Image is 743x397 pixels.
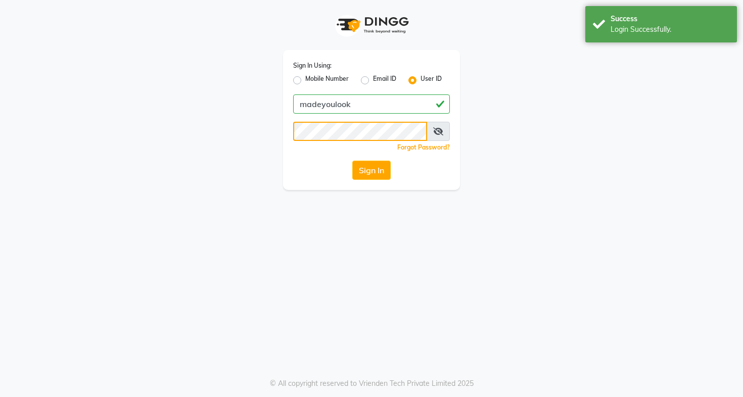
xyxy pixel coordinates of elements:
div: Login Successfully. [611,24,729,35]
label: User ID [421,74,442,86]
label: Email ID [373,74,396,86]
button: Sign In [352,161,391,180]
input: Username [293,94,450,114]
div: Success [611,14,729,24]
a: Forgot Password? [397,143,450,151]
img: logo1.svg [331,10,412,40]
label: Sign In Using: [293,61,332,70]
input: Username [293,122,427,141]
label: Mobile Number [305,74,349,86]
